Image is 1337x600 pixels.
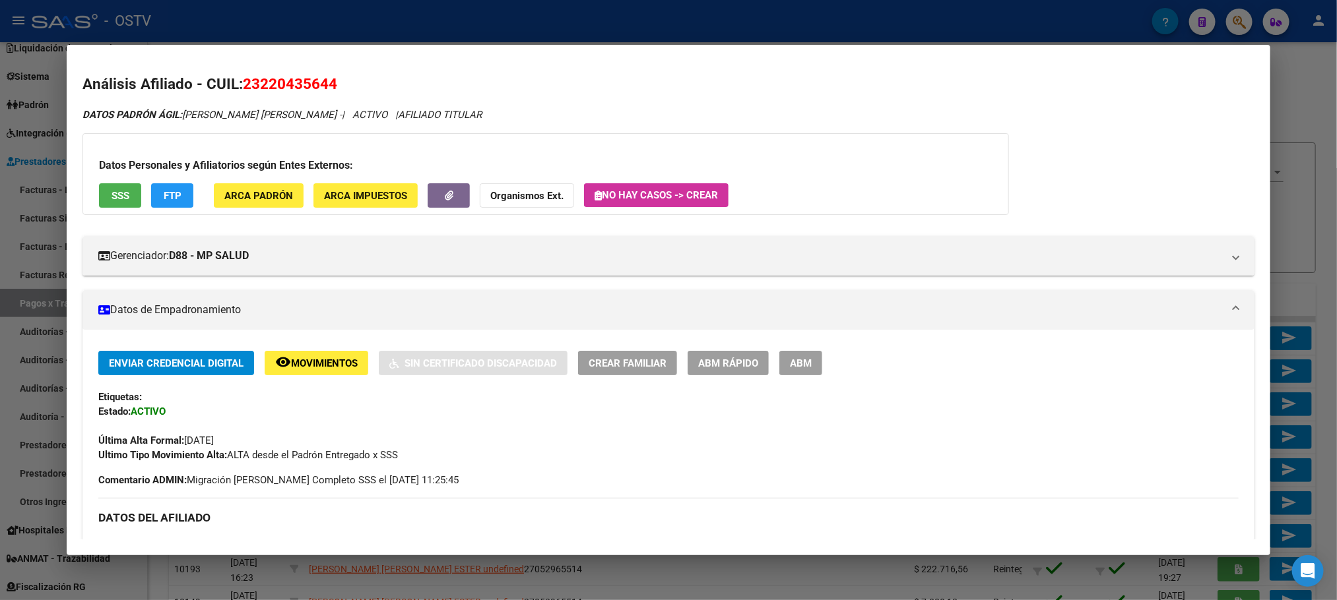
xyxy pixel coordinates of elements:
span: SSS [112,190,129,202]
mat-icon: remove_red_eye [275,354,291,370]
span: Crear Familiar [589,357,667,369]
strong: ACTIVO [131,405,166,417]
span: ARCA Impuestos [324,190,407,202]
h3: DATOS DEL AFILIADO [98,510,1238,525]
button: ABM Rápido [688,351,769,375]
button: No hay casos -> Crear [584,183,729,207]
button: Movimientos [265,351,368,375]
button: ARCA Impuestos [313,183,418,208]
strong: Etiquetas: [98,391,142,403]
strong: Organismos Ext. [490,190,564,202]
strong: DATOS PADRÓN ÁGIL: [82,109,182,121]
span: AFILIADO TITULAR [398,109,482,121]
span: Movimientos [291,357,358,369]
button: SSS [99,183,141,208]
span: Migración [PERSON_NAME] Completo SSS el [DATE] 11:25:45 [98,473,459,487]
mat-panel-title: Datos de Empadronamiento [98,302,1222,318]
button: ABM [779,351,822,375]
span: No hay casos -> Crear [595,189,718,201]
strong: Teléfono Particular: [668,538,756,550]
strong: Comentario ADMIN: [98,474,187,486]
strong: Estado: [98,405,131,417]
mat-expansion-panel-header: Gerenciador:D88 - MP SALUD [82,236,1254,276]
span: 23220435644 [243,75,337,92]
span: ARCA Padrón [224,190,293,202]
strong: Ultimo Tipo Movimiento Alta: [98,449,227,461]
h3: Datos Personales y Afiliatorios según Entes Externos: [99,158,993,173]
span: ABM [790,357,812,369]
h2: Análisis Afiliado - CUIL: [82,73,1254,96]
strong: Apellido: [98,538,137,550]
i: | ACTIVO | [82,109,482,121]
span: Sin Certificado Discapacidad [405,357,557,369]
button: ARCA Padrón [214,183,304,208]
button: FTP [151,183,193,208]
span: ALTA desde el Padrón Entregado x SSS [98,449,398,461]
mat-panel-title: Gerenciador: [98,248,1222,264]
span: [DATE] [98,435,214,446]
span: FTP [164,190,181,202]
span: [PERSON_NAME] [PERSON_NAME] - [82,109,342,121]
button: Enviar Credencial Digital [98,351,254,375]
button: Organismos Ext. [480,183,574,208]
strong: D88 - MP SALUD [169,248,249,264]
div: Open Intercom Messenger [1292,555,1324,587]
span: Enviar Credencial Digital [109,357,244,369]
strong: Última Alta Formal: [98,435,184,446]
mat-expansion-panel-header: Datos de Empadronamiento [82,290,1254,330]
span: [PERSON_NAME] [PERSON_NAME] [98,538,291,550]
button: Crear Familiar [578,351,677,375]
button: Sin Certificado Discapacidad [379,351,568,375]
span: ABM Rápido [698,357,758,369]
